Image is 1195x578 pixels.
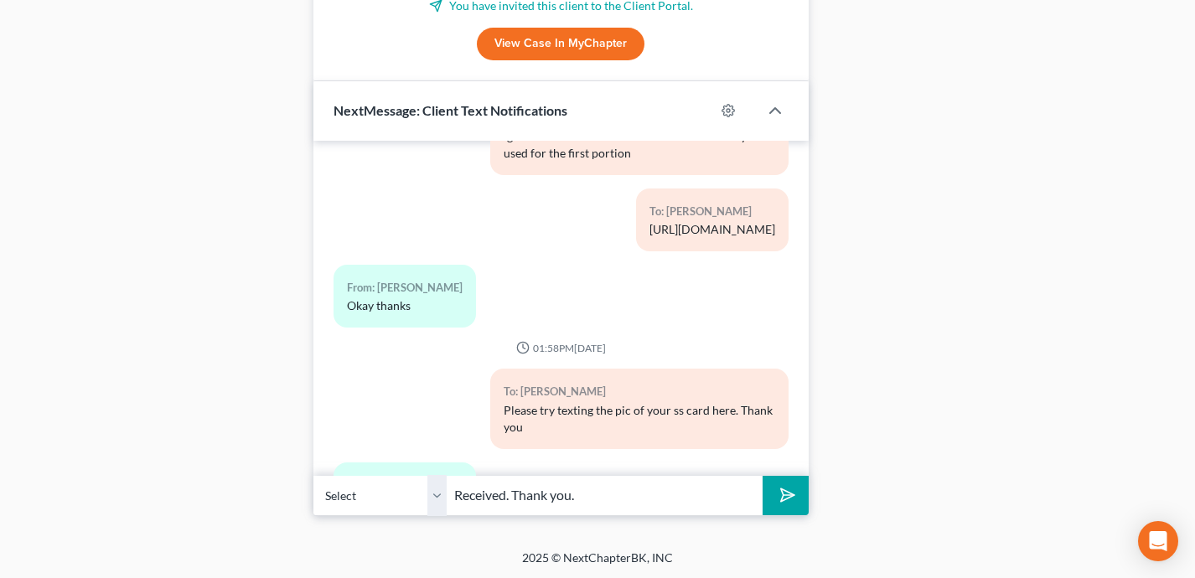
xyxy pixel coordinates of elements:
div: To: [PERSON_NAME] [649,202,775,221]
div: From: [PERSON_NAME] [347,278,463,297]
input: Say something... [447,475,763,516]
div: Open Intercom Messenger [1138,521,1178,561]
div: [URL][DOMAIN_NAME] [649,221,775,238]
div: Please try texting the pic of your ss card here. Thank you [504,402,775,436]
div: To: [PERSON_NAME] [504,382,775,401]
div: 01:58PM[DATE] [334,341,789,355]
span: NextMessage: Client Text Notifications [334,102,567,118]
div: Okay thanks [347,297,463,314]
a: View Case in MyChapter [477,28,644,61]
